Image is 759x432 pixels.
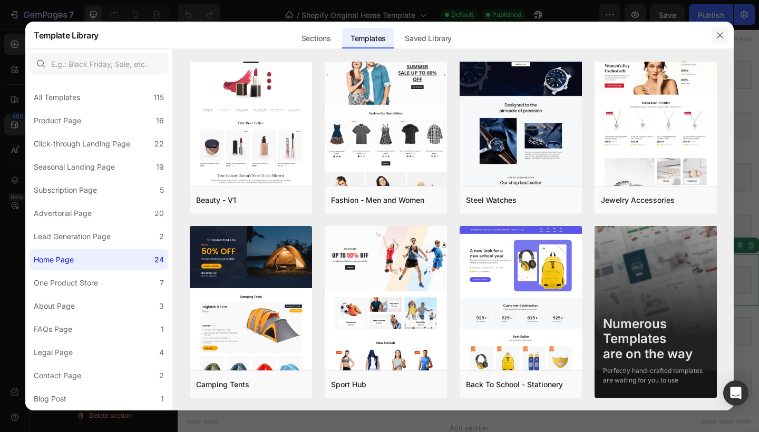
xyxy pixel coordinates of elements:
[34,138,130,150] div: Click-through Landing Page
[34,300,75,312] div: About Page
[342,28,394,49] div: Templates
[156,114,164,127] div: 16
[34,91,80,104] div: All Templates
[34,114,81,127] div: Product Page
[293,28,339,49] div: Sections
[159,369,164,382] div: 2
[34,207,92,220] div: Advertorial Page
[159,346,164,359] div: 4
[154,138,164,150] div: 22
[265,211,384,223] span: Shopify section: featured-product
[34,161,115,173] div: Seasonal Landing Page
[159,300,164,312] div: 3
[288,322,362,335] span: Shopify section: hero
[196,194,236,207] div: Beauty - V1
[288,43,362,56] span: Shopify section: hero
[723,380,748,406] div: Open Intercom Messenger
[268,99,382,112] span: Shopify section: collection-links
[34,346,73,359] div: Legal Page
[283,155,367,168] span: Shopify section: section
[466,378,563,391] div: Back To School - Stationery
[159,230,164,243] div: 2
[34,184,97,197] div: Subscription Page
[34,230,111,243] div: Lead Generation Page
[603,317,708,362] div: Numerous Templates are on the way
[160,277,164,289] div: 7
[331,194,424,207] div: Fashion - Men and Women
[34,369,81,382] div: Contact Page
[34,323,72,336] div: FAQs Page
[331,378,366,391] div: Sport Hub
[34,253,74,266] div: Home Page
[30,53,168,74] input: E.g.: Black Friday, Sale, etc.
[466,194,517,207] div: Steel Watches
[396,28,460,49] div: Saved Library
[283,378,367,391] span: Shopify section: section
[161,323,164,336] div: 1
[154,253,164,266] div: 24
[154,207,164,220] div: 20
[34,22,99,49] h2: Template Library
[34,277,98,289] div: One Product Store
[160,184,164,197] div: 5
[603,366,708,385] div: Perfectly hand-crafted templates are waiting for you to use
[513,230,602,240] div: Shopify section: product-list
[34,392,66,405] div: Blog Post
[153,91,164,104] div: 115
[161,392,164,405] div: 1
[275,267,375,279] span: Shopify section: product-list
[196,378,249,391] div: Camping Tents
[156,161,164,173] div: 19
[601,194,675,207] div: Jewelry Accessories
